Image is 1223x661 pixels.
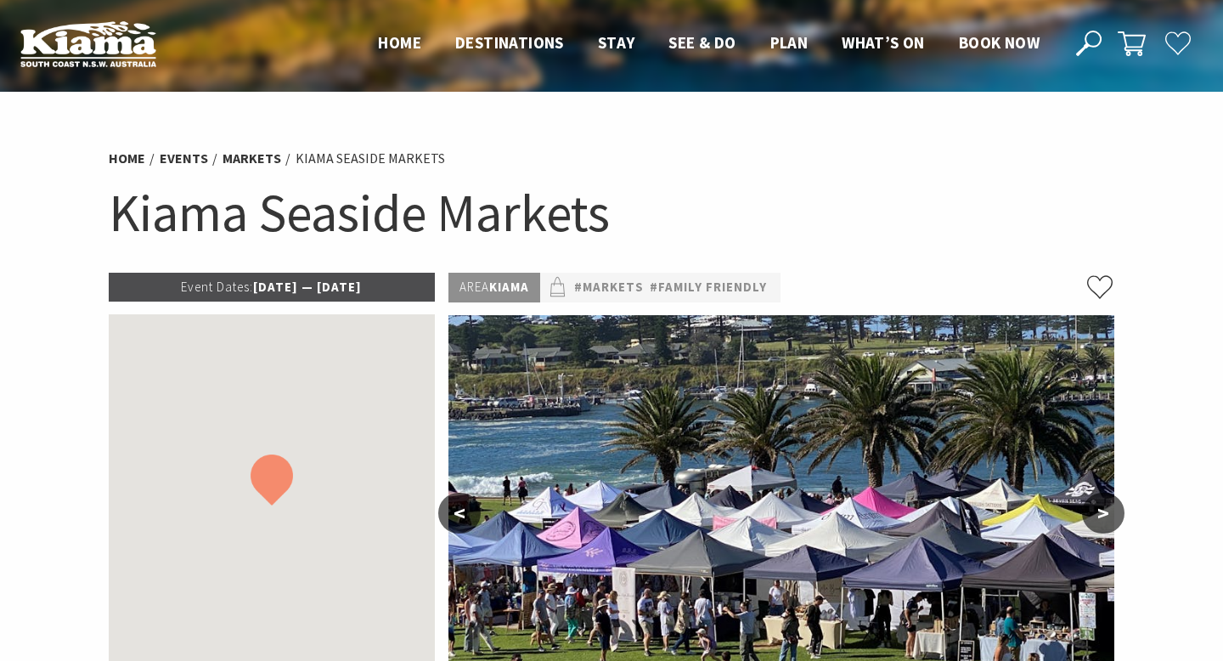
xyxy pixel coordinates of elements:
p: Kiama [448,273,540,302]
span: Book now [959,32,1040,53]
span: Home [378,32,421,53]
nav: Main Menu [361,30,1057,58]
span: What’s On [842,32,925,53]
button: < [438,493,481,534]
img: Kiama Logo [20,20,156,67]
span: Stay [598,32,635,53]
a: #Family Friendly [650,277,767,298]
a: Events [160,150,208,167]
button: > [1082,493,1124,534]
span: See & Do [668,32,735,53]
h1: Kiama Seaside Markets [109,178,1114,247]
li: Kiama Seaside Markets [296,148,445,170]
a: Home [109,150,145,167]
a: #Markets [574,277,644,298]
a: Markets [223,150,281,167]
span: Area [459,279,489,295]
p: [DATE] — [DATE] [109,273,435,302]
span: Destinations [455,32,564,53]
span: Event Dates: [181,279,253,295]
span: Plan [770,32,809,53]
